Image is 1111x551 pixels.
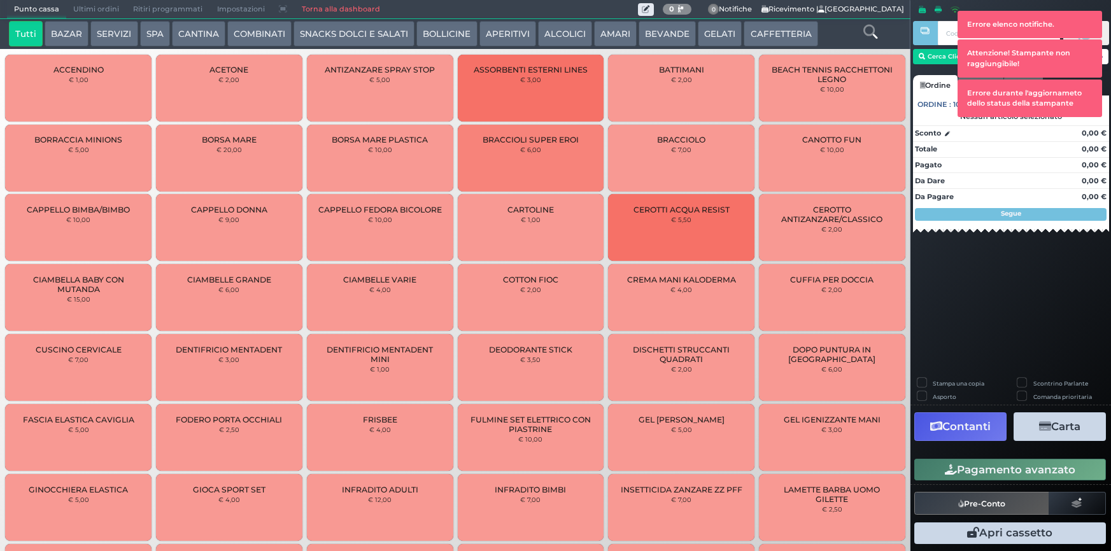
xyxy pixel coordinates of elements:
[770,205,895,224] span: CEROTTO ANTIZANZARE/CLASSICO
[657,135,705,144] span: BRACCIOLO
[770,345,895,364] span: DOPO PUNTURA IN [GEOGRAPHIC_DATA]
[520,286,541,293] small: € 2,00
[1082,192,1107,201] strong: 0,00 €
[639,21,696,46] button: BEVANDE
[68,426,89,433] small: € 5,00
[671,146,691,153] small: € 7,00
[126,1,209,18] span: Ritiri programmati
[369,426,391,433] small: € 4,00
[218,356,239,363] small: € 3,00
[914,492,1049,515] button: Pre-Conto
[202,135,257,144] span: BORSA MARE
[671,426,692,433] small: € 5,00
[1033,393,1092,401] label: Comanda prioritaria
[507,205,554,214] span: CARTOLINE
[1082,144,1107,153] strong: 0,00 €
[53,65,104,74] span: ACCENDINO
[1014,412,1106,441] button: Carta
[69,76,88,83] small: € 1,00
[172,21,225,46] button: CANTINA
[915,176,945,185] strong: Da Dare
[218,216,239,223] small: € 9,00
[913,49,977,64] button: Cerca Cliente
[938,21,1059,45] input: Codice Cliente
[416,21,477,46] button: BOLLICINE
[67,295,90,303] small: € 15,00
[744,21,817,46] button: CAFFETTERIA
[368,146,392,153] small: € 10,00
[633,205,730,214] span: CEROTTI ACQUA RESIST
[1082,129,1107,137] strong: 0,00 €
[770,65,895,84] span: BEACH TENNIS RACCHETTONI LEGNO
[193,485,265,494] span: GIOCA SPORT SET
[671,365,692,373] small: € 2,00
[474,65,588,74] span: ASSORBENTI ESTERNI LINES
[27,205,130,214] span: CAPPELLO BIMBA/BIMBO
[45,21,88,46] button: BAZAR
[790,275,874,284] span: CUFFIA PER DOCCIA
[669,4,674,13] b: 0
[489,345,572,354] span: DEODORANTE STICK
[187,275,271,284] span: CIAMBELLE GRANDE
[820,146,844,153] small: € 10,00
[216,146,242,153] small: € 20,00
[822,505,842,513] small: € 2,50
[671,76,692,83] small: € 2,00
[191,205,267,214] span: CAPPELLO DONNA
[219,426,239,433] small: € 2,50
[140,21,170,46] button: SPA
[318,205,442,214] span: CAPPELLO FEDORA BICOLORE
[34,135,122,144] span: BORRACCIA MINIONS
[363,415,397,424] span: FRISBEE
[294,21,414,46] button: SNACKS DOLCI E SALATI
[659,65,704,74] span: BATTIMANI
[670,286,692,293] small: € 4,00
[621,485,742,494] span: INSETTICIDA ZANZARE ZZ PFF
[68,146,89,153] small: € 5,00
[820,85,844,93] small: € 10,00
[639,415,725,424] span: GEL [PERSON_NAME]
[503,275,558,284] span: COTTON FIOC
[958,40,1102,77] div: Attenzione! Stampante non raggiungibile!
[294,1,386,18] a: Torna alla dashboard
[915,160,942,169] strong: Pagato
[368,216,392,223] small: € 10,00
[520,356,541,363] small: € 3,50
[66,1,126,18] span: Ultimi ordini
[370,365,390,373] small: € 1,00
[953,99,1031,110] span: 101359106324050952
[68,496,89,503] small: € 5,00
[176,345,282,354] span: DENTIFRICIO MENTADENT
[36,345,122,354] span: CUSCINO CERVICALE
[495,485,566,494] span: INFRADITO BIMBI
[468,415,593,434] span: FULMINE SET ELETTRICO CON PIASTRINE
[1033,379,1088,387] label: Scontrino Parlante
[594,21,637,46] button: AMARI
[802,135,861,144] span: CANOTTO FUN
[958,80,1102,117] div: Errore durante l'aggiornameto dello status della stampante
[521,216,541,223] small: € 1,00
[913,112,1109,121] div: Nessun articolo selezionato
[914,522,1106,544] button: Apri cassetto
[627,275,736,284] span: CREMA MANI KALODERMA
[68,356,88,363] small: € 7,00
[218,76,239,83] small: € 2,00
[9,21,43,46] button: Tutti
[913,75,958,95] a: Ordine
[66,216,90,223] small: € 10,00
[342,485,418,494] span: INFRADITO ADULTI
[369,286,391,293] small: € 4,00
[914,459,1106,480] button: Pagamento avanzato
[1082,160,1107,169] strong: 0,00 €
[518,435,542,443] small: € 10,00
[16,275,141,294] span: CIAMBELLA BABY CON MUTANDA
[369,76,390,83] small: € 5,00
[218,496,240,503] small: € 4,00
[915,128,941,139] strong: Sconto
[7,1,66,18] span: Punto cassa
[1082,176,1107,185] strong: 0,00 €
[343,275,416,284] span: CIAMBELLE VARIE
[520,496,541,503] small: € 7,00
[671,216,691,223] small: € 5,50
[698,21,742,46] button: GELATI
